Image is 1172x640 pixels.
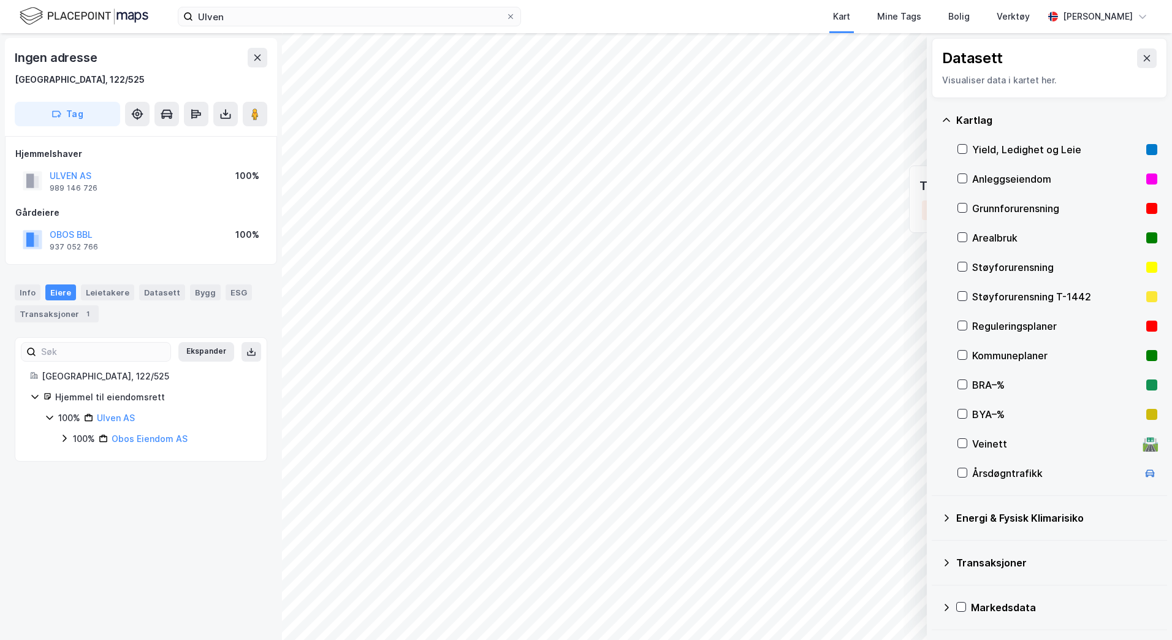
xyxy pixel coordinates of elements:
div: Visualiser data i kartet her. [942,73,1157,88]
img: logo.f888ab2527a4732fd821a326f86c7f29.svg [20,6,148,27]
div: Energi & Fysisk Klimarisiko [956,511,1157,525]
div: Verktøy [997,9,1030,24]
button: Ekspander [178,342,234,362]
button: Tag [15,102,120,126]
div: Reguleringsplaner [972,319,1141,333]
div: Årsdøgntrafikk [972,466,1138,481]
div: Yield, Ledighet og Leie [972,142,1141,157]
div: [PERSON_NAME] [1063,9,1133,24]
div: Transaksjoner [956,555,1157,570]
a: Ulven AS [97,413,135,423]
div: Veinett [972,436,1138,451]
div: [GEOGRAPHIC_DATA], 122/525 [42,369,252,384]
div: Støyforurensning [972,260,1141,275]
input: Søk på adresse, matrikkel, gårdeiere, leietakere eller personer [193,7,506,26]
div: Hjemmelshaver [15,147,267,161]
div: BRA–% [972,378,1141,392]
div: Info [15,284,40,300]
div: Arealbruk [972,230,1141,245]
div: 100% [235,227,259,242]
div: Støyforurensning T-1442 [972,289,1141,304]
div: Anleggseiendom [972,172,1141,186]
div: 🛣️ [1142,436,1159,452]
div: 989 146 726 [50,183,97,193]
div: Hjemmel til eiendomsrett [55,390,252,405]
div: 937 052 766 [50,242,98,252]
div: 100% [58,411,80,425]
input: Søk [36,343,170,361]
div: Datasett [942,48,1003,68]
div: 100% [73,432,95,446]
div: Gårdeiere [15,205,267,220]
div: BYA–% [972,407,1141,422]
div: 1 [82,308,94,320]
div: 100% [235,169,259,183]
a: Obos Eiendom AS [112,433,188,444]
div: Markedsdata [971,600,1157,615]
div: Bygg [190,284,221,300]
div: Eiere [45,284,76,300]
div: Kommuneplaner [972,348,1141,363]
div: Datasett [139,284,185,300]
div: Ingen adresse [15,48,99,67]
div: [GEOGRAPHIC_DATA], 122/525 [15,72,145,87]
div: Leietakere [81,284,134,300]
div: Bolig [948,9,970,24]
div: Kartlag [956,113,1157,128]
div: Kontrollprogram for chat [1111,581,1172,640]
div: Transaksjoner [15,305,99,322]
div: Mine Tags [877,9,921,24]
div: Kart [833,9,850,24]
div: ESG [226,284,252,300]
div: Grunnforurensning [972,201,1141,216]
iframe: Chat Widget [1111,581,1172,640]
div: Tags [919,176,949,196]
